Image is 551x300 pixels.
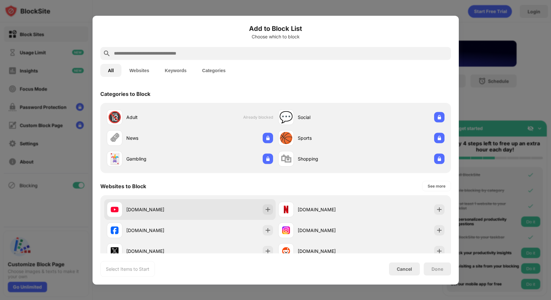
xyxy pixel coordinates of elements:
button: Categories [194,64,233,77]
div: 🔞 [108,111,121,124]
div: Categories to Block [100,90,150,97]
div: Social [298,114,361,121]
div: Shopping [298,155,361,162]
div: [DOMAIN_NAME] [298,248,361,254]
div: [DOMAIN_NAME] [126,227,190,234]
img: favicons [111,205,119,213]
div: 🃏 [108,152,121,165]
img: favicons [282,205,290,213]
h6: Add to Block List [100,23,451,33]
div: [DOMAIN_NAME] [126,248,190,254]
button: Websites [121,64,157,77]
img: favicons [282,247,290,255]
div: 🛍 [281,152,292,165]
div: Sports [298,135,361,141]
div: See more [428,183,445,189]
span: Already blocked [243,115,273,120]
div: 🏀 [279,131,293,145]
img: favicons [111,247,119,255]
img: favicons [282,226,290,234]
img: search.svg [103,49,111,57]
img: favicons [111,226,119,234]
div: 💬 [279,111,293,124]
div: Choose which to block [100,34,451,39]
div: [DOMAIN_NAME] [126,206,190,213]
div: Select Items to Start [106,266,149,272]
div: Websites to Block [100,183,146,189]
div: Done [432,266,443,271]
button: Keywords [157,64,194,77]
div: 🗞 [109,131,120,145]
div: Cancel [397,266,412,272]
div: [DOMAIN_NAME] [298,227,361,234]
div: [DOMAIN_NAME] [298,206,361,213]
div: Gambling [126,155,190,162]
div: News [126,135,190,141]
div: Adult [126,114,190,121]
button: All [100,64,122,77]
